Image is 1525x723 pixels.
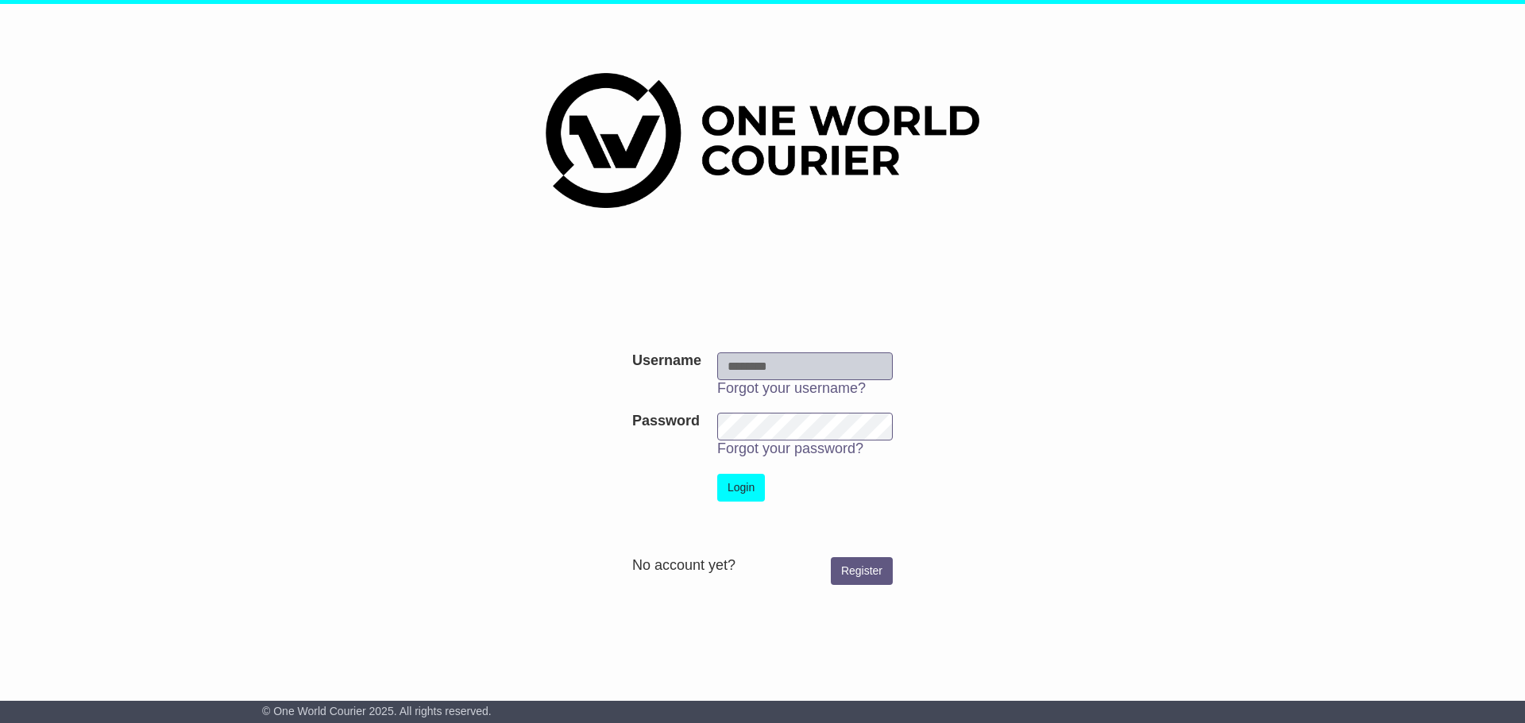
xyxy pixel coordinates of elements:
[831,557,893,585] a: Register
[546,73,979,208] img: One World
[717,474,765,502] button: Login
[632,352,701,370] label: Username
[717,440,863,456] a: Forgot your password?
[632,413,700,430] label: Password
[717,380,866,396] a: Forgot your username?
[262,705,492,717] span: © One World Courier 2025. All rights reserved.
[632,557,893,575] div: No account yet?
